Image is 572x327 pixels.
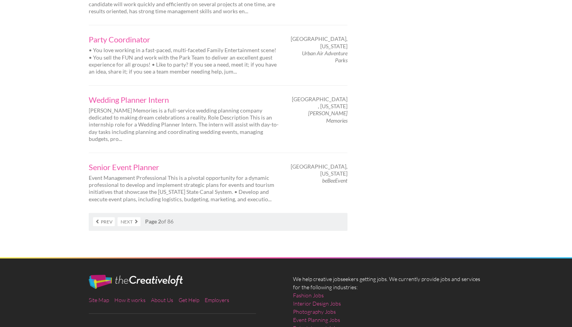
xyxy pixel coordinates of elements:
p: [PERSON_NAME] Memories is a full-service wedding planning company dedicated to making dream celeb... [89,107,279,142]
a: Prev [93,217,115,226]
a: Photography Jobs [293,308,336,316]
em: beBeeEvent [322,177,347,184]
a: Site Map [89,297,109,303]
em: [PERSON_NAME] Memories [308,110,347,123]
span: [GEOGRAPHIC_DATA] , [US_STATE] [292,96,347,110]
a: Senior Event Planner [89,163,279,171]
p: Event Management Professional This is a pivotal opportunity for a dynamic professional to develop... [89,174,279,203]
a: Interior Design Jobs [293,299,341,308]
a: Event Planning Jobs [293,316,340,324]
em: Urban Air Adventure Parks [302,50,347,63]
a: About Us [151,297,173,303]
a: Wedding Planner Intern [89,96,279,104]
a: Next [118,217,140,226]
a: Party Coordinator [89,35,279,43]
img: The Creative Loft [89,275,183,289]
strong: Page 2 [145,218,161,225]
a: Employers [205,297,229,303]
span: [GEOGRAPHIC_DATA], [US_STATE] [291,163,347,177]
nav: of 86 [89,213,347,231]
a: How it works [114,297,146,303]
span: [GEOGRAPHIC_DATA], [US_STATE] [291,35,347,49]
p: • You love working in a fast-paced, multi-faceted Family Entertainment scene! • You sell the FUN ... [89,47,279,75]
a: Get Help [179,297,199,303]
a: Fashion Jobs [293,291,324,299]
